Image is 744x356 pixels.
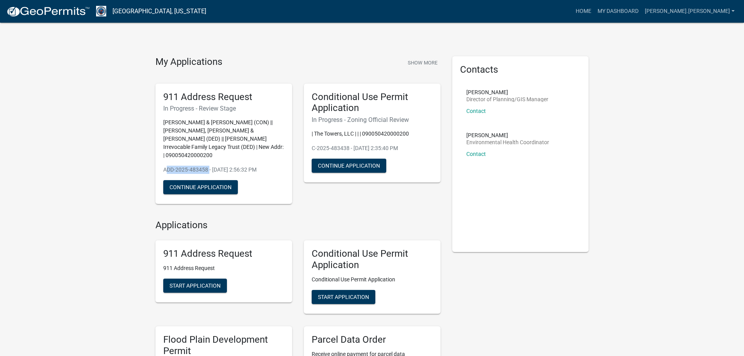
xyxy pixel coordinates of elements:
h5: Conditional Use Permit Application [312,248,433,271]
a: Contact [466,151,486,157]
h4: My Applications [155,56,222,68]
a: [GEOGRAPHIC_DATA], [US_STATE] [112,5,206,18]
a: Home [573,4,594,19]
p: 911 Address Request [163,264,284,272]
p: Director of Planning/GIS Manager [466,97,548,102]
span: Start Application [318,293,369,300]
button: Continue Application [163,180,238,194]
button: Continue Application [312,159,386,173]
h5: 911 Address Request [163,91,284,103]
a: Contact [466,108,486,114]
h5: 911 Address Request [163,248,284,259]
p: ADD-2025-483458 - [DATE] 2:56:32 PM [163,166,284,174]
h5: Parcel Data Order [312,334,433,345]
p: Environmental Health Coordinator [466,140,549,145]
h4: Applications [155,220,441,231]
p: [PERSON_NAME] [466,89,548,95]
h5: Conditional Use Permit Application [312,91,433,114]
button: Start Application [163,279,227,293]
h5: Contacts [460,64,581,75]
p: [PERSON_NAME] & [PERSON_NAME] (CON) || [PERSON_NAME], [PERSON_NAME] & [PERSON_NAME] (DED) || [PER... [163,118,284,159]
button: Start Application [312,290,375,304]
p: Conditional Use Permit Application [312,275,433,284]
p: C-2025-483438 - [DATE] 2:35:40 PM [312,144,433,152]
span: Start Application [169,283,221,289]
img: Henry County, Iowa [96,6,106,16]
p: [PERSON_NAME] [466,132,549,138]
h6: In Progress - Review Stage [163,105,284,112]
p: | The Towers, LLC | | | 090050420000200 [312,130,433,138]
button: Show More [405,56,441,69]
h6: In Progress - Zoning Official Review [312,116,433,123]
a: [PERSON_NAME].[PERSON_NAME] [642,4,738,19]
a: My Dashboard [594,4,642,19]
